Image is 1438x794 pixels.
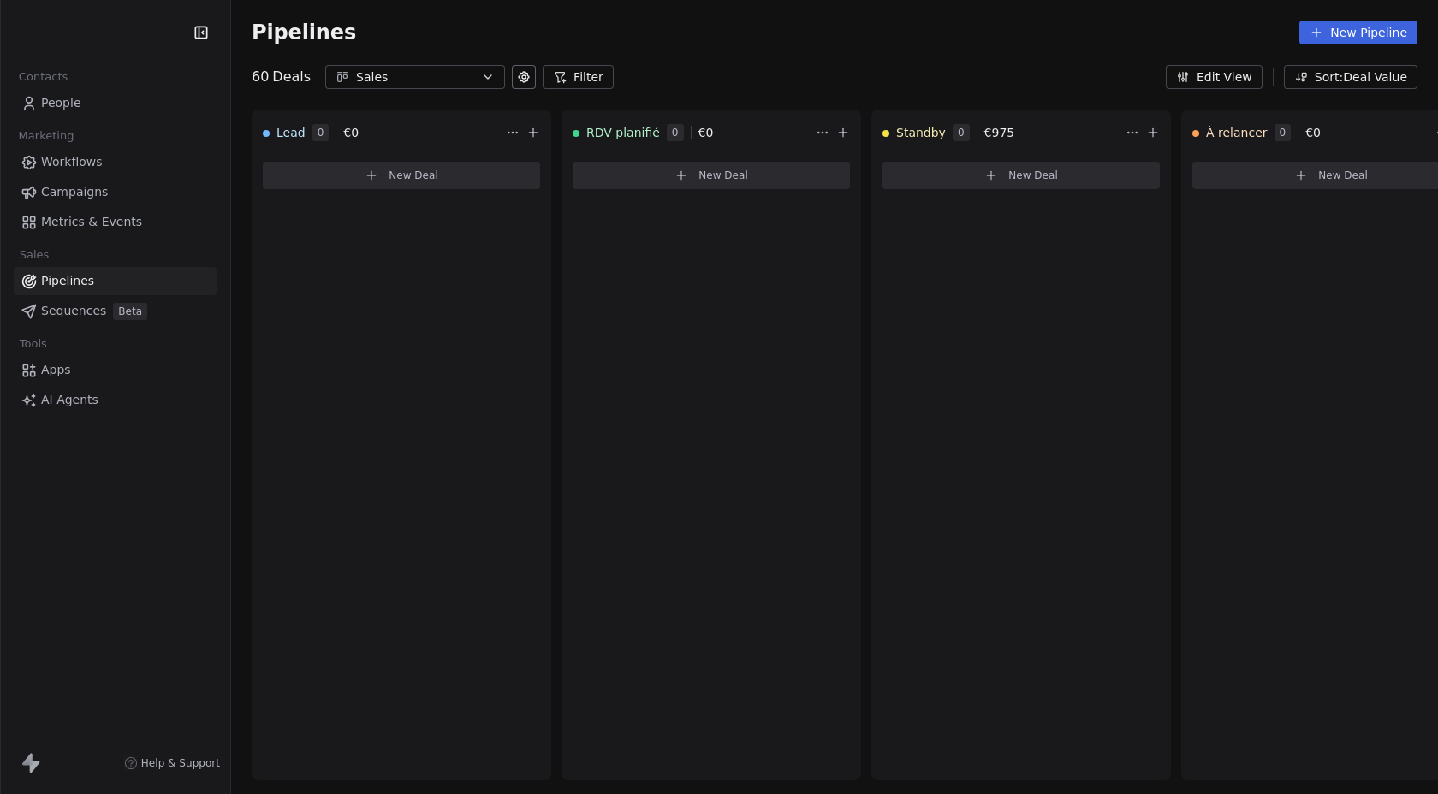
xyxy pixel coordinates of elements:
[14,267,217,295] a: Pipelines
[1166,65,1263,89] button: Edit View
[14,178,217,206] a: Campaigns
[252,67,311,87] div: 60
[141,756,220,770] span: Help & Support
[698,124,714,141] span: € 0
[41,302,106,320] span: Sequences
[41,153,103,171] span: Workflows
[14,297,217,325] a: SequencesBeta
[573,110,812,155] div: RDV planifié0€0
[41,361,71,379] span: Apps
[1299,21,1417,44] button: New Pipeline
[14,89,217,117] a: People
[41,391,98,409] span: AI Agents
[1192,110,1432,155] div: À relancer0€0
[124,756,220,770] a: Help & Support
[252,21,356,44] span: Pipelines
[984,124,1015,141] span: € 975
[14,356,217,384] a: Apps
[953,124,970,141] span: 0
[882,162,1160,189] button: New Deal
[263,162,540,189] button: New Deal
[543,65,614,89] button: Filter
[586,124,660,141] span: RDV planifié
[12,242,56,268] span: Sales
[389,169,438,182] span: New Deal
[272,67,311,87] span: Deals
[698,169,748,182] span: New Deal
[41,213,142,231] span: Metrics & Events
[263,110,502,155] div: Lead0€0
[11,123,81,149] span: Marketing
[41,183,108,201] span: Campaigns
[1318,169,1368,182] span: New Deal
[667,124,684,141] span: 0
[312,124,330,141] span: 0
[14,208,217,236] a: Metrics & Events
[1284,65,1417,89] button: Sort: Deal Value
[41,94,81,112] span: People
[276,124,306,141] span: Lead
[113,303,147,320] span: Beta
[356,68,474,86] div: Sales
[1008,169,1058,182] span: New Deal
[573,162,850,189] button: New Deal
[14,386,217,414] a: AI Agents
[14,148,217,176] a: Workflows
[1206,124,1268,141] span: À relancer
[1305,124,1321,141] span: € 0
[12,331,54,357] span: Tools
[1275,124,1292,141] span: 0
[11,64,75,90] span: Contacts
[343,124,359,141] span: € 0
[896,124,946,141] span: Standby
[882,110,1122,155] div: Standby0€975
[41,272,94,290] span: Pipelines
